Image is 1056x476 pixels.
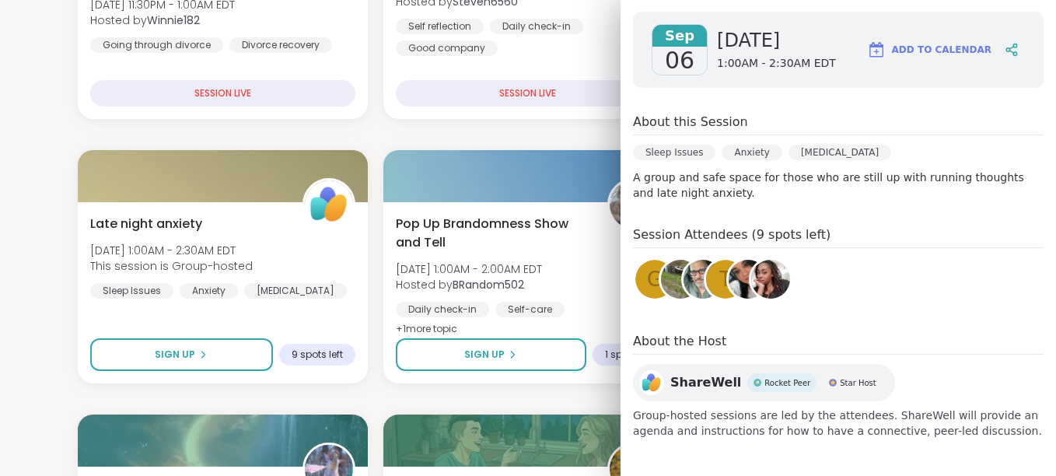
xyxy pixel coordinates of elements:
[495,302,565,317] div: Self-care
[789,145,891,160] div: [MEDICAL_DATA]
[719,264,732,295] span: t
[155,348,195,362] span: Sign Up
[396,261,542,277] span: [DATE] 1:00AM - 2:00AM EDT
[633,257,677,301] a: G
[396,40,498,56] div: Good company
[633,145,715,160] div: Sleep Issues
[90,258,253,274] span: This session is Group-hosted
[605,348,648,361] span: 1 spot left
[892,43,991,57] span: Add to Calendar
[652,25,707,47] span: Sep
[860,31,998,68] button: Add to Calendar
[633,226,1044,248] h4: Session Attendees (9 spots left)
[717,28,836,53] span: [DATE]
[726,257,770,301] a: staceymirabal77
[90,338,273,371] button: Sign Up
[647,264,663,295] span: G
[396,80,661,107] div: SESSION LIVE
[661,260,700,299] img: Kevin2025
[717,56,836,72] span: 1:00AM - 2:30AM EDT
[722,145,782,160] div: Anxiety
[90,243,253,258] span: [DATE] 1:00AM - 2:30AM EDT
[305,180,353,229] img: ShareWell
[90,215,202,233] span: Late night anxiety
[90,12,235,28] span: Hosted by
[229,37,332,53] div: Divorce recovery
[610,180,658,229] img: BRandom502
[396,19,484,34] div: Self reflection
[464,348,505,362] span: Sign Up
[659,257,702,301] a: Kevin2025
[147,12,200,28] b: Winnie182
[684,260,722,299] img: Gtaylor06
[90,283,173,299] div: Sleep Issues
[453,277,524,292] b: BRandom502
[633,170,1044,201] p: A group and safe space for those who are still up with running thoughts and late night anxiety.
[729,260,768,299] img: staceymirabal77
[244,283,347,299] div: [MEDICAL_DATA]
[633,364,895,401] a: ShareWellShareWellRocket PeerRocket PeerStar HostStar Host
[396,215,591,252] span: Pop Up Brandomness Show and Tell
[681,257,725,301] a: Gtaylor06
[633,332,1044,355] h4: About the Host
[396,277,542,292] span: Hosted by
[633,408,1044,439] span: Group-hosted sessions are led by the attendees. ShareWell will provide an agenda and instructions...
[396,338,587,371] button: Sign Up
[829,379,837,387] img: Star Host
[867,40,886,59] img: ShareWell Logomark
[90,80,355,107] div: SESSION LIVE
[670,373,741,392] span: ShareWell
[840,377,876,389] span: Star Host
[90,37,223,53] div: Going through divorce
[751,260,790,299] img: msoxentm
[764,377,810,389] span: Rocket Peer
[292,348,343,361] span: 9 spots left
[704,257,747,301] a: t
[633,113,748,131] h4: About this Session
[490,19,583,34] div: Daily check-in
[754,379,761,387] img: Rocket Peer
[396,302,489,317] div: Daily check-in
[180,283,238,299] div: Anxiety
[639,370,664,395] img: ShareWell
[665,47,694,75] span: 06
[749,257,792,301] a: msoxentm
